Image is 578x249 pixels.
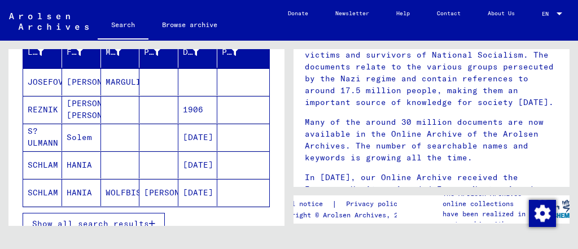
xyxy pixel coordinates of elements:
mat-cell: [PERSON_NAME] [PERSON_NAME] [62,96,101,123]
mat-cell: MARGULIN [101,68,140,95]
div: Date of Birth [183,46,200,58]
div: Last Name [28,46,45,58]
button: Show all search results [23,213,165,234]
div: | [275,198,415,210]
mat-cell: SCHLAM [23,179,62,206]
div: Place of Birth [144,43,178,61]
div: First Name [67,46,84,58]
mat-cell: 1906 [178,96,217,123]
mat-cell: S?ULMANN [23,124,62,151]
img: Change consent [529,200,556,227]
mat-cell: WOLFBIS [101,179,140,206]
a: Legal notice [275,198,332,210]
p: have been realized in partnership with [443,209,535,229]
mat-header-cell: Maiden Name [101,36,140,68]
a: Search [98,11,148,41]
div: Maiden Name [106,43,139,61]
mat-header-cell: Last Name [23,36,62,68]
div: First Name [67,43,100,61]
div: Place of Birth [144,46,161,58]
mat-cell: [PERSON_NAME] [139,179,178,206]
mat-cell: REZNIK [23,96,62,123]
div: Prisoner # [222,43,256,61]
mat-cell: [DATE] [178,124,217,151]
a: Browse archive [148,11,231,38]
mat-cell: JOSEFOVYCZ [23,68,62,95]
mat-header-cell: Date of Birth [178,36,217,68]
mat-cell: [DATE] [178,179,217,206]
mat-cell: HANIA [62,179,101,206]
mat-header-cell: First Name [62,36,101,68]
span: Show all search results [32,219,149,229]
mat-cell: Solem [62,124,101,151]
p: In [DATE], our Online Archive received the European Heritage Award / Europa Nostra Award 2020, Eu... [305,172,558,219]
mat-cell: [PERSON_NAME] [62,68,101,95]
div: Last Name [28,43,62,61]
div: Maiden Name [106,46,122,58]
div: Date of Birth [183,43,217,61]
a: Privacy policy [337,198,415,210]
p: The Arolsen Archives are an international center on Nazi [MEDICAL_DATA] with the world’s most ext... [305,14,558,108]
div: Change consent [528,199,555,226]
img: Arolsen_neg.svg [9,13,89,30]
mat-header-cell: Prisoner # [217,36,269,68]
mat-header-cell: Place of Birth [139,36,178,68]
span: EN [542,11,554,17]
mat-cell: HANIA [62,151,101,178]
mat-cell: [DATE] [178,151,217,178]
p: The Arolsen Archives online collections [443,189,535,209]
mat-cell: SCHLAM [23,151,62,178]
p: Copyright © Arolsen Archives, 2021 [275,210,415,220]
div: Prisoner # [222,46,239,58]
p: Many of the around 30 million documents are now available in the Online Archive of the Arolsen Ar... [305,116,558,164]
